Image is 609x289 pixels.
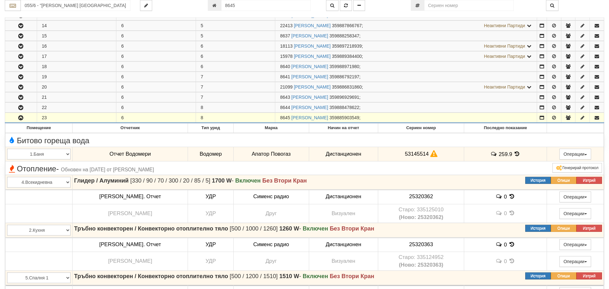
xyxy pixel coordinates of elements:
[291,105,328,110] a: [PERSON_NAME]
[559,191,591,202] button: Операции
[280,54,293,59] span: Партида №
[484,43,525,49] span: Неактивни Партиди
[37,113,116,123] td: 23
[329,115,359,120] span: 359885903549
[37,21,116,31] td: 14
[280,64,290,69] span: Партида №
[291,74,328,79] a: [PERSON_NAME]
[201,74,203,79] span: 7
[514,151,521,157] span: История на показанията
[37,103,116,113] td: 22
[496,258,504,264] span: История на забележките
[201,84,203,90] span: 7
[275,62,537,72] td: ;
[72,123,188,133] th: Отчетник
[484,84,525,90] span: Неактивни Партиди
[309,147,378,161] td: Дистанционен
[464,123,547,133] th: Последно показание
[303,225,328,232] strong: Включен
[551,272,576,279] button: Опиши
[504,193,507,199] span: 0
[275,21,537,31] td: ;
[116,92,196,102] td: 6
[399,214,443,220] b: (Ново: 25320362)
[504,258,507,264] span: 0
[275,41,537,51] td: ;
[559,149,591,160] button: Операции
[275,113,537,123] td: ;
[116,51,196,61] td: 6
[329,74,359,79] span: 359886792197
[5,123,73,133] th: Помещение
[291,115,328,120] a: [PERSON_NAME]
[275,51,537,61] td: ;
[188,147,233,161] td: Водомер
[405,151,429,157] span: 53145514
[508,193,515,199] span: История на показанията
[233,204,309,223] td: Друг
[330,273,374,279] strong: Без Втори Кран
[508,241,515,247] span: История на показанията
[201,33,203,38] span: 5
[309,252,378,271] td: Визуален
[201,115,203,120] span: 8
[116,103,196,113] td: 6
[99,241,161,247] span: [PERSON_NAME]. Отчет
[37,92,116,102] td: 21
[201,64,203,69] span: 6
[378,252,464,271] td: Устройство със сериен номер 335124952 беше подменено от устройство със сериен номер 25320363
[201,95,203,100] span: 7
[74,177,129,184] strong: Глидер / Алуминий
[504,210,507,216] span: 0
[504,241,507,247] span: 0
[409,193,433,199] span: 25320362
[559,239,591,250] button: Операции
[188,204,233,223] td: УДР
[576,177,602,184] button: Изтрий
[378,123,464,133] th: Сериен номер
[275,82,537,92] td: ;
[280,23,293,28] span: Партида №
[201,54,203,59] span: 6
[525,177,551,184] button: История
[496,193,504,199] span: История на забележките
[496,210,504,216] span: История на забележките
[116,72,196,82] td: 6
[262,177,307,184] strong: Без Втори Кран
[108,210,152,216] span: [PERSON_NAME]
[212,177,232,184] strong: 1700 W
[280,74,290,79] span: Партида №
[484,54,525,59] span: Неактивни Партиди
[409,241,433,247] span: 25320363
[201,105,203,110] span: 8
[291,95,328,100] a: [PERSON_NAME]
[56,164,59,173] span: -
[275,31,537,41] td: ;
[399,262,443,268] b: (Ново: 25320363)
[280,84,293,90] span: Партида №
[233,147,309,161] td: Апатор Повогаз
[496,241,504,247] span: История на забележките
[291,64,328,69] a: [PERSON_NAME]
[332,54,362,59] span: 359889384400
[37,51,116,61] td: 17
[280,115,290,120] span: Партида №
[499,151,512,157] span: 259.9
[490,151,499,157] span: История на забележките
[61,167,154,172] span: Обновен на [DATE] от [PERSON_NAME]
[279,273,301,279] span: -
[74,225,228,232] strong: Тръбно конвекторен / Конвекторно отоплително тяло
[552,163,602,173] button: Генерирай протокол
[116,62,196,72] td: 6
[233,252,309,271] td: Друг
[378,204,464,223] td: Устройство със сериен номер 335125010 беше подменено от устройство със сериен номер 25320362
[130,177,210,184] span: [330 / 90 / 70 / 300 / 20 / 85 / 5]
[291,33,328,38] a: [PERSON_NAME]
[279,225,299,232] strong: 1260 W
[576,225,602,232] button: Изтрий
[230,225,277,232] span: [500 / 1000 / 1260]
[332,23,362,28] span: 359887866767
[559,208,591,219] button: Операции
[37,82,116,92] td: 20
[280,105,290,110] span: Партида №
